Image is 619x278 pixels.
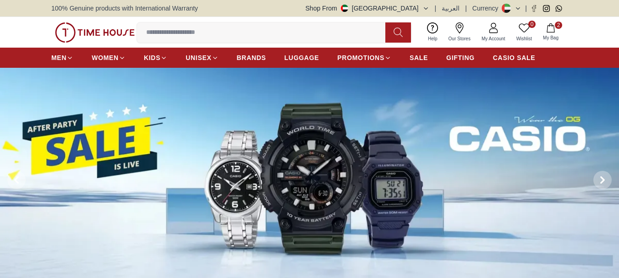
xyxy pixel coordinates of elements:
[186,53,211,62] span: UNISEX
[285,49,319,66] a: LUGGAGE
[186,49,218,66] a: UNISEX
[51,49,73,66] a: MEN
[51,53,66,62] span: MEN
[144,49,167,66] a: KIDS
[144,53,160,62] span: KIDS
[525,4,527,13] span: |
[513,35,536,42] span: Wishlist
[92,49,126,66] a: WOMEN
[410,49,428,66] a: SALE
[555,5,562,12] a: Whatsapp
[341,5,348,12] img: United Arab Emirates
[493,49,536,66] a: CASIO SALE
[555,22,562,29] span: 2
[55,22,135,43] img: ...
[446,53,475,62] span: GIFTING
[442,4,460,13] button: العربية
[465,4,467,13] span: |
[531,5,537,12] a: Facebook
[51,4,198,13] span: 100% Genuine products with International Warranty
[92,53,119,62] span: WOMEN
[478,35,509,42] span: My Account
[539,34,562,41] span: My Bag
[410,53,428,62] span: SALE
[445,35,474,42] span: Our Stores
[528,21,536,28] span: 0
[306,4,429,13] button: Shop From[GEOGRAPHIC_DATA]
[337,49,391,66] a: PROMOTIONS
[537,22,564,43] button: 2My Bag
[424,35,441,42] span: Help
[237,53,266,62] span: BRANDS
[446,49,475,66] a: GIFTING
[493,53,536,62] span: CASIO SALE
[237,49,266,66] a: BRANDS
[435,4,437,13] span: |
[422,21,443,44] a: Help
[472,4,502,13] div: Currency
[443,21,476,44] a: Our Stores
[511,21,537,44] a: 0Wishlist
[285,53,319,62] span: LUGGAGE
[337,53,384,62] span: PROMOTIONS
[543,5,550,12] a: Instagram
